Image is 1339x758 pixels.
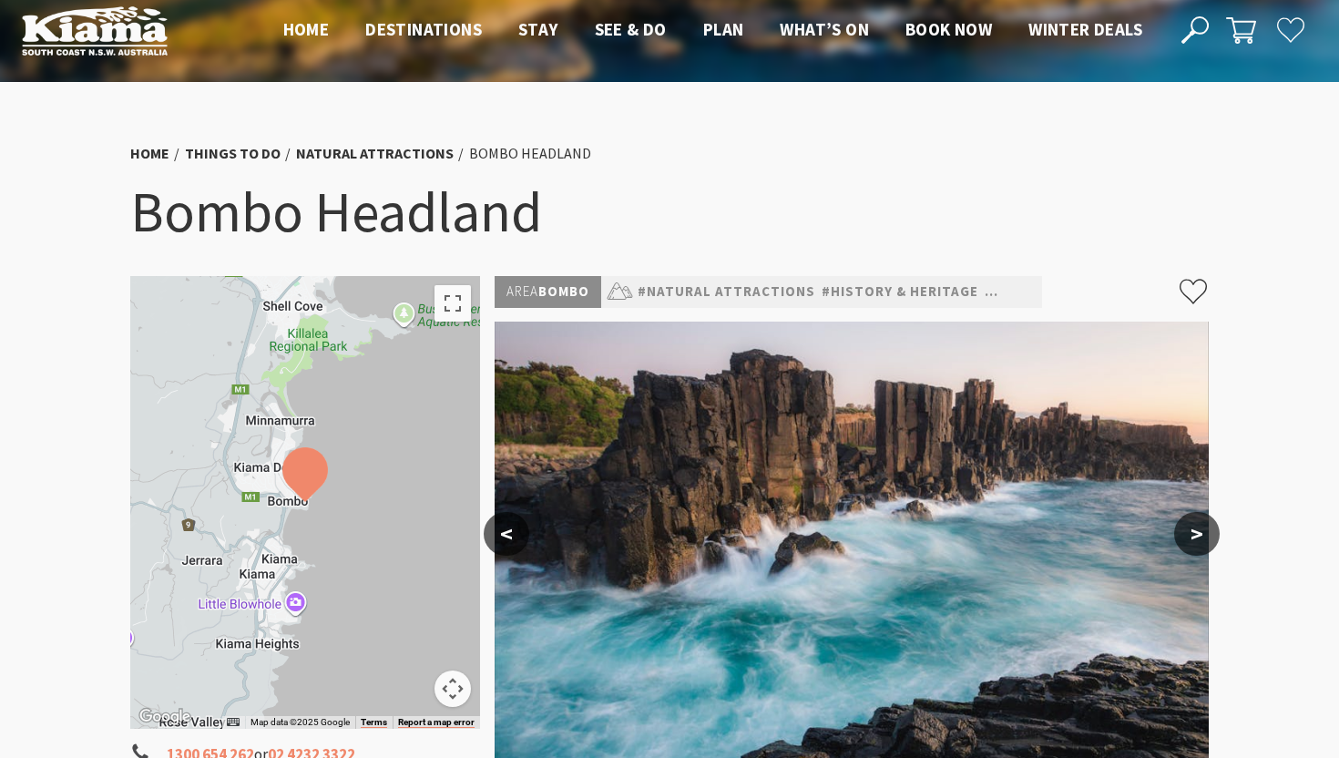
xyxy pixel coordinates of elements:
span: Winter Deals [1028,18,1142,40]
span: Area [506,282,538,300]
li: Bombo Headland [469,142,591,166]
img: Google [135,705,195,729]
a: Report a map error [398,717,475,728]
button: Toggle fullscreen view [434,285,471,322]
nav: Main Menu [265,15,1160,46]
a: Things To Do [185,144,281,163]
h1: Bombo Headland [130,175,1209,249]
span: See & Do [595,18,667,40]
button: > [1174,512,1220,556]
a: #History & Heritage [822,281,978,303]
img: Kiama Logo [22,5,168,56]
a: Home [130,144,169,163]
a: #Natural Attractions [638,281,815,303]
button: Keyboard shortcuts [227,716,240,729]
span: Book now [905,18,992,40]
span: What’s On [780,18,869,40]
span: Plan [703,18,744,40]
a: Terms (opens in new tab) [361,717,387,728]
span: Home [283,18,330,40]
span: Map data ©2025 Google [250,717,350,727]
span: Destinations [365,18,482,40]
p: Bombo [495,276,601,308]
span: Stay [518,18,558,40]
a: Open this area in Google Maps (opens a new window) [135,705,195,729]
a: Natural Attractions [296,144,454,163]
button: Map camera controls [434,671,471,707]
button: < [484,512,529,556]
